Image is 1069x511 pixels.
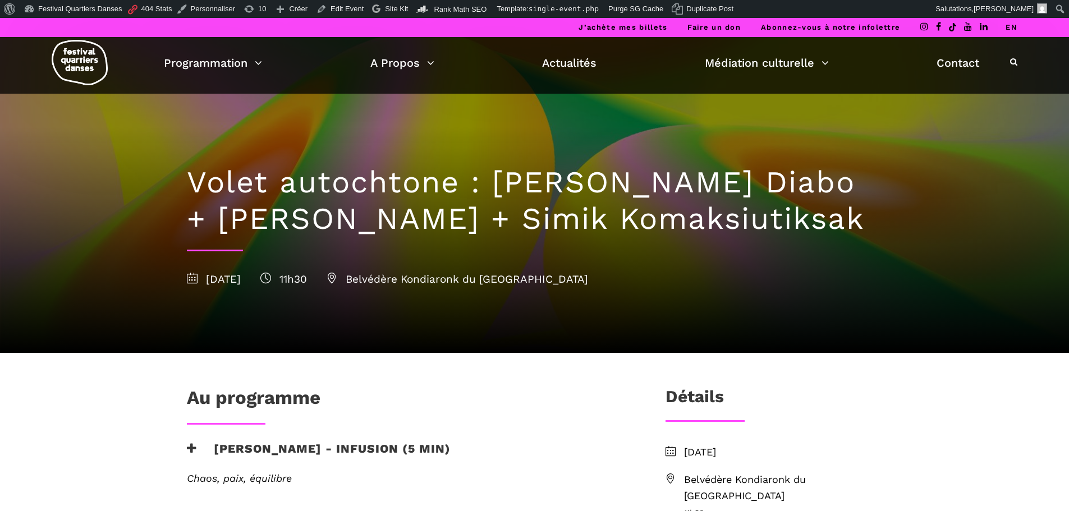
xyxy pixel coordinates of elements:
img: logo-fqd-med [52,40,108,85]
a: Contact [937,53,979,72]
a: Programmation [164,53,262,72]
span: [PERSON_NAME] [974,4,1034,13]
h1: Volet autochtone : [PERSON_NAME] Diabo + [PERSON_NAME] + Simik Komaksiutiksak [187,164,883,237]
span: [DATE] [187,273,241,286]
a: Actualités [542,53,597,72]
h1: Au programme [187,386,320,415]
span: single-event.php [529,4,599,13]
span: Site Kit [385,4,408,13]
h3: [PERSON_NAME] - Infusion (5 min) [187,441,451,469]
a: Médiation culturelle [705,53,829,72]
a: EN [1006,23,1017,31]
span: Belvédère Kondiaronk du [GEOGRAPHIC_DATA] [684,472,883,504]
h3: Détails [666,386,724,415]
span: 11h30 [260,273,307,286]
a: Faire un don [687,23,741,31]
a: A Propos [370,53,434,72]
a: J’achète mes billets [579,23,667,31]
span: [DATE] [684,444,883,461]
span: Rank Math SEO [434,5,487,13]
a: Abonnez-vous à notre infolettre [761,23,900,31]
span: Belvédère Kondiaronk du [GEOGRAPHIC_DATA] [327,273,588,286]
em: Chaos, paix, équilibre [187,472,292,484]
